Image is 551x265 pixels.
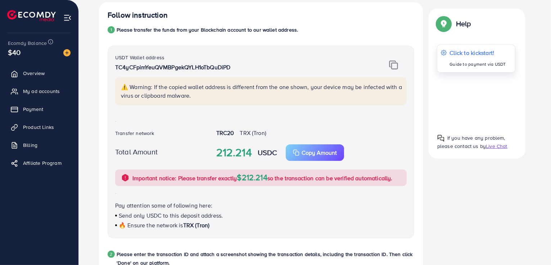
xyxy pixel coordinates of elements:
[237,172,267,183] span: $212.214
[23,124,54,131] span: Product Links
[216,129,234,137] strong: TRC20
[23,88,60,95] span: My ad accounts
[121,173,130,182] img: alert
[23,70,45,77] span: Overview
[437,17,450,30] img: Popup guide
[5,102,73,116] a: Payment
[456,19,471,28] p: Help
[121,83,402,100] p: ⚠️ Warning: If the copied wallet address is different from the one shown, your device may be infe...
[183,221,210,229] span: TRX (Tron)
[23,159,62,167] span: Affiliate Program
[389,60,398,70] img: img
[258,147,277,158] strong: USDC
[23,106,43,113] span: Payment
[63,14,72,22] img: menu
[520,233,546,260] iframe: Chat
[63,49,71,56] img: image
[115,54,164,61] label: USDT Wallet address
[240,129,266,137] span: TRX (Tron)
[5,156,73,170] a: Affiliate Program
[437,134,505,150] span: If you have any problem, please contact us by
[108,251,115,258] div: 2
[5,84,73,98] a: My ad accounts
[132,173,393,182] p: Important notice: Please transfer exactly so the transaction can be verified automatically.
[7,10,56,21] img: logo
[450,48,506,57] p: Click to kickstart!
[108,26,115,33] div: 1
[450,60,506,69] p: Guide to payment via USDT
[5,66,73,80] a: Overview
[115,201,407,210] p: Pay attention some of following here:
[115,211,407,220] p: Send only USDC to this deposit address.
[117,25,298,34] p: Please transfer the funds from your Blockchain account to our wallet address.
[302,148,337,157] p: Copy Amount
[115,147,158,157] label: Total Amount
[286,144,344,161] button: Copy Amount
[5,138,73,152] a: Billing
[5,120,73,134] a: Product Links
[437,135,444,142] img: Popup guide
[108,11,168,20] h4: Follow instruction
[115,130,154,137] label: Transfer network
[119,221,183,229] span: 🔥 Ensure the network is
[216,145,252,161] strong: 212.214
[8,39,47,47] span: Ecomdy Balance
[115,63,356,71] p: TC4yCFpimYeuQVMBPgekQYLH1oTbQuDiPD
[23,141,37,149] span: Billing
[486,143,507,150] span: Live Chat
[8,47,21,57] span: $40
